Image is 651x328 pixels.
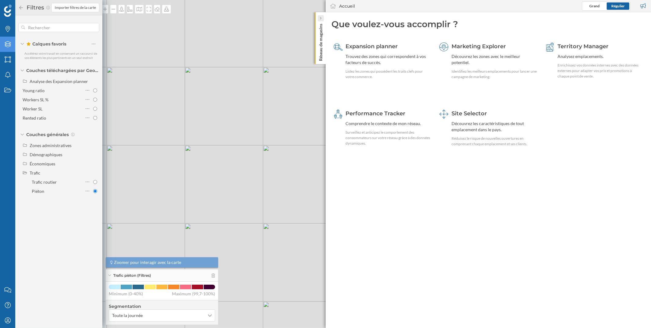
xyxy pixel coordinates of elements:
[332,18,645,30] div: Que voulez-vous accomplir ?
[558,43,609,50] span: Territory Manager
[26,41,66,47] span: Calques favoris
[114,259,181,265] span: Zoomer pour interagir avec la carte
[112,312,143,319] span: Toute la journée
[93,189,97,193] input: Piéton
[317,21,324,61] p: Réseau de magasins
[24,3,46,13] h2: Filtres
[346,121,431,127] div: Comprendre le contexte de mon réseau.
[346,130,431,146] div: Surveillez et anticipez le comportement des consommateurs sur votre réseau grâce à des données dy...
[545,42,554,52] img: territory-manager.svg
[93,116,97,120] input: Rented ratio
[109,303,215,309] h4: Segmentation
[93,88,97,92] input: Young ratio
[30,79,88,84] div: Analyse des Expansion planner
[558,53,643,59] div: Analysez emplacements.
[30,170,40,175] div: Trafic
[339,3,355,9] div: Accueil
[26,67,99,74] span: Couches téléchargées par Geoblink
[452,43,506,50] span: Marketing Explorer
[346,43,398,50] span: Expansion planner
[32,189,44,194] div: Piéton
[13,4,35,10] span: Support
[452,121,537,133] div: Découvrez les caractéristiques de tout emplacement dans le pays.
[346,53,431,66] div: Trouvez des zones qui correspondent à vos facteurs de succès.
[109,291,143,297] span: Minimum (0-40%)
[589,4,600,8] span: Grand
[23,88,45,93] div: Young ratio
[113,273,151,278] span: Trafic piéton (Filtres)
[23,115,46,121] div: Rented ratio
[346,69,431,80] div: Listez les zones qui possèdent les traits clefs pour votre commerce.
[452,136,537,147] div: Réduisez le risque de nouvelles ouvertures en comprenant chaque emplacement et ses clients.
[32,179,57,185] div: Trafic routier
[23,106,42,111] div: Worker SL
[30,161,55,166] div: Économiques
[611,4,625,8] span: Régulier
[452,69,537,80] div: Identifiez les meilleurs emplacements pour lancer une campagne de marketing.
[346,110,406,117] span: Performance Tracker
[24,52,97,59] span: Accélérez votre travail en conservant un raccourci de vos éléments les plus pertinents en un seul...
[93,98,97,102] input: Workers SL %
[23,97,49,102] div: Workers SL %
[93,180,97,184] input: Trafic routier
[439,110,448,119] img: dashboards-manager.svg
[93,107,97,111] input: Worker SL
[55,5,96,10] span: Importer filtres de la carte
[452,110,487,117] span: Site Selector
[30,143,71,148] div: Zones administratives
[334,42,343,52] img: search-areas.svg
[334,110,343,119] img: monitoring-360.svg
[26,132,69,138] span: Couches générales
[30,152,62,157] div: Démographiques
[452,53,537,66] div: Découvrez les zones avec le meilleur potentiel.
[172,291,215,297] span: Maximum (99,7-100%)
[558,63,643,79] div: Enrichissez vos données internes avec des données externes pour adapter vos prix et promotions à ...
[4,5,12,17] img: Logo Geoblink
[439,42,448,52] img: explorer.svg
